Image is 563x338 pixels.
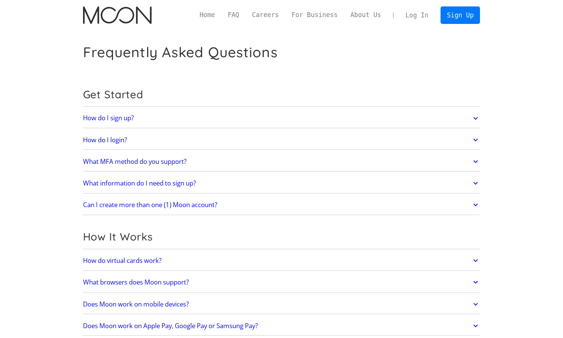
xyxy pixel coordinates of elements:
h2: Get Started [83,88,480,101]
a: For Business [285,10,344,20]
h2: How It Works [83,230,480,243]
a: FAQ [221,10,246,20]
h2: Does Moon work on mobile devices? [83,300,189,308]
a: What MFA method do you support? [83,154,480,170]
a: Home [193,10,221,20]
a: Can I create more than one (1) Moon account? [83,197,480,213]
h2: How do virtual cards work? [83,257,162,264]
a: What browsers does Moon support? [83,274,480,290]
a: What information do I need to sign up? [83,175,480,191]
h2: What MFA method do you support? [83,158,187,165]
a: About Us [344,10,387,20]
a: How do I sign up? [83,110,480,126]
h1: Frequently Asked Questions [83,44,278,61]
a: Does Moon work on Apple Pay, Google Pay or Samsung Pay? [83,318,480,334]
h2: How do I sign up? [83,114,134,122]
h2: What browsers does Moon support? [83,278,189,286]
h2: Does Moon work on Apple Pay, Google Pay or Samsung Pay? [83,322,258,330]
a: How do I login? [83,132,480,148]
a: Sign Up [441,6,480,24]
a: Does Moon work on mobile devices? [83,296,480,312]
h2: How do I login? [83,136,127,144]
a: Log In [399,7,435,24]
a: home [83,6,152,24]
h2: Can I create more than one (1) Moon account? [83,201,217,209]
h2: What information do I need to sign up? [83,179,196,187]
img: Moon Logo [83,6,152,24]
a: Careers [246,10,285,20]
a: How do virtual cards work? [83,253,480,269]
